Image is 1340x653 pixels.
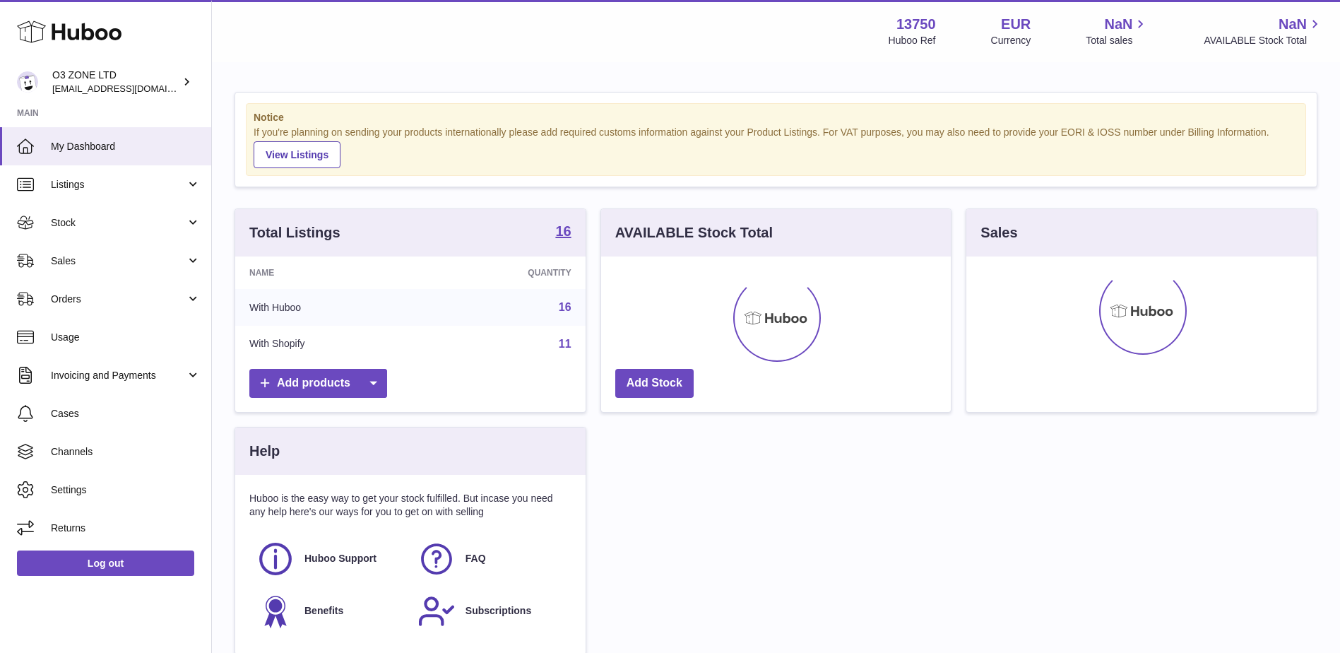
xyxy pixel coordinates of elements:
span: Invoicing and Payments [51,369,186,382]
td: With Huboo [235,289,424,326]
span: Huboo Support [304,552,376,565]
div: O3 ZONE LTD [52,69,179,95]
a: View Listings [254,141,340,168]
span: Subscriptions [466,604,531,618]
span: Sales [51,254,186,268]
span: Cases [51,407,201,420]
strong: 16 [555,224,571,238]
span: Total sales [1086,34,1149,47]
img: hello@o3zoneltd.co.uk [17,71,38,93]
a: Add products [249,369,387,398]
p: Huboo is the easy way to get your stock fulfilled. But incase you need any help here's our ways f... [249,492,571,519]
div: If you're planning on sending your products internationally please add required customs informati... [254,126,1298,168]
div: Huboo Ref [889,34,936,47]
h3: Help [249,442,280,461]
span: [EMAIL_ADDRESS][DOMAIN_NAME] [52,83,208,94]
strong: Notice [254,111,1298,124]
a: 16 [555,224,571,241]
span: AVAILABLE Stock Total [1204,34,1323,47]
span: Returns [51,522,201,535]
strong: 13750 [896,15,936,34]
h3: Sales [980,223,1017,242]
span: NaN [1279,15,1307,34]
span: Benefits [304,604,343,618]
a: FAQ [417,540,564,578]
a: 11 [559,338,571,350]
strong: EUR [1001,15,1031,34]
span: Listings [51,178,186,192]
span: Orders [51,293,186,306]
span: FAQ [466,552,486,565]
span: Settings [51,483,201,497]
a: NaN AVAILABLE Stock Total [1204,15,1323,47]
th: Name [235,257,424,289]
span: My Dashboard [51,140,201,153]
h3: AVAILABLE Stock Total [615,223,773,242]
span: Channels [51,445,201,459]
a: Add Stock [615,369,694,398]
a: Huboo Support [256,540,403,578]
h3: Total Listings [249,223,340,242]
span: Stock [51,216,186,230]
a: Benefits [256,592,403,630]
span: NaN [1104,15,1132,34]
td: With Shopify [235,326,424,363]
th: Quantity [424,257,585,289]
span: Usage [51,331,201,344]
a: Subscriptions [417,592,564,630]
a: NaN Total sales [1086,15,1149,47]
a: 16 [559,301,571,313]
a: Log out [17,551,194,576]
div: Currency [991,34,1031,47]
